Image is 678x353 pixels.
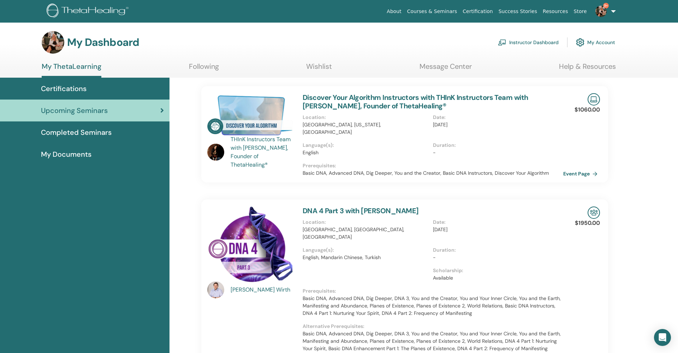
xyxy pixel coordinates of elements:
[303,330,563,352] p: Basic DNA, Advanced DNA, Dig Deeper, DNA 3, You and the Creator, You and Your Inner Circle, You a...
[303,226,429,241] p: [GEOGRAPHIC_DATA], [GEOGRAPHIC_DATA], [GEOGRAPHIC_DATA]
[303,206,418,215] a: DNA 4 Part 3 with [PERSON_NAME]
[41,149,91,160] span: My Documents
[654,329,671,346] div: Open Intercom Messenger
[303,169,563,177] p: Basic DNA, Advanced DNA, Dig Deeper, You and the Creator, Basic DNA Instructors, Discover Your Al...
[563,168,600,179] a: Event Page
[433,149,559,156] p: -
[42,31,64,54] img: default.jpg
[41,105,108,116] span: Upcoming Seminars
[303,149,429,156] p: English
[433,219,559,226] p: Date :
[303,219,429,226] p: Location :
[433,114,559,121] p: Date :
[303,162,563,169] p: Prerequisites :
[303,287,563,295] p: Prerequisites :
[207,281,224,298] img: default.jpg
[588,207,600,219] img: In-Person Seminar
[189,62,219,76] a: Following
[588,93,600,106] img: Live Online Seminar
[207,144,224,161] img: default.jpg
[433,226,559,233] p: [DATE]
[433,246,559,254] p: Duration :
[595,6,607,17] img: default.jpg
[460,5,495,18] a: Certification
[67,36,139,49] h3: My Dashboard
[42,62,101,78] a: My ThetaLearning
[303,295,563,317] p: Basic DNA, Advanced DNA, Dig Deeper, DNA 3, You and the Creator, You and Your Inner Circle, You a...
[433,254,559,261] p: -
[603,3,609,8] span: 9+
[433,274,559,282] p: Available
[41,127,112,138] span: Completed Seminars
[498,39,506,46] img: chalkboard-teacher.svg
[433,267,559,274] p: Scholarship :
[384,5,404,18] a: About
[303,93,528,110] a: Discover Your Algorithm Instructors with THInK Instructors Team with [PERSON_NAME], Founder of Th...
[498,35,559,50] a: Instructor Dashboard
[303,121,429,136] p: [GEOGRAPHIC_DATA], [US_STATE], [GEOGRAPHIC_DATA]
[496,5,540,18] a: Success Stories
[575,219,600,227] p: $1950.00
[404,5,460,18] a: Courses & Seminars
[207,207,294,283] img: DNA 4 Part 3
[540,5,571,18] a: Resources
[303,323,563,330] p: Alternative Prerequisites :
[303,254,429,261] p: English, Mandarin Chinese, Turkish
[559,62,616,76] a: Help & Resources
[575,106,600,114] p: $1060.00
[306,62,332,76] a: Wishlist
[576,35,615,50] a: My Account
[231,135,296,169] a: THInK Instructors Team with [PERSON_NAME], Founder of ThetaHealing®
[571,5,590,18] a: Store
[433,121,559,128] p: [DATE]
[576,36,584,48] img: cog.svg
[303,114,429,121] p: Location :
[303,246,429,254] p: Language(s) :
[47,4,131,19] img: logo.png
[231,286,296,294] a: [PERSON_NAME] Wirth
[303,142,429,149] p: Language(s) :
[41,83,87,94] span: Certifications
[207,93,294,137] img: Discover Your Algorithm Instructors
[433,142,559,149] p: Duration :
[420,62,472,76] a: Message Center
